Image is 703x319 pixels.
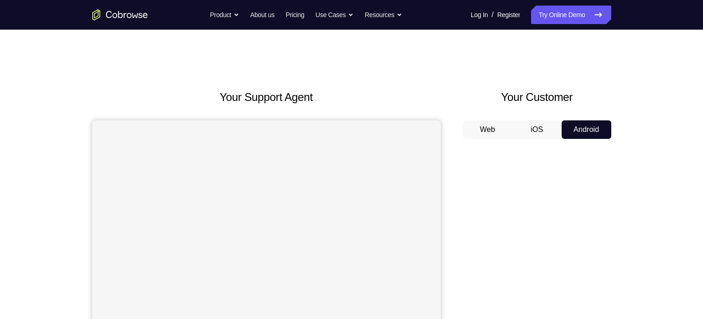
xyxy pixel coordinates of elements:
[316,6,354,24] button: Use Cases
[512,120,562,139] button: iOS
[463,120,513,139] button: Web
[285,6,304,24] a: Pricing
[365,6,402,24] button: Resources
[562,120,611,139] button: Android
[497,6,520,24] a: Register
[250,6,274,24] a: About us
[92,9,148,20] a: Go to the home page
[471,6,488,24] a: Log In
[531,6,611,24] a: Try Online Demo
[463,89,611,106] h2: Your Customer
[92,89,441,106] h2: Your Support Agent
[492,9,494,20] span: /
[210,6,239,24] button: Product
